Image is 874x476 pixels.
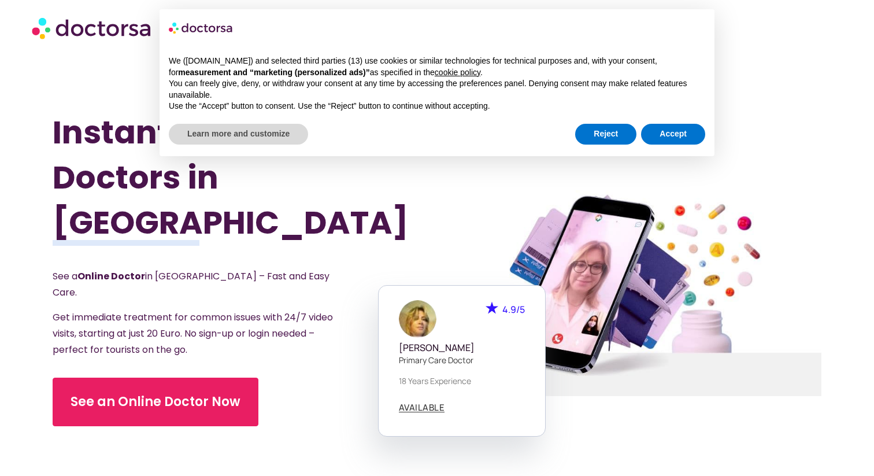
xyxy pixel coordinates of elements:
[53,270,329,299] span: See a in [GEOGRAPHIC_DATA] – Fast and Easy Care.
[502,303,525,316] span: 4.9/5
[77,270,145,283] strong: Online Doctor
[53,378,258,426] a: See an Online Doctor Now
[399,375,525,387] p: 18 years experience
[435,68,480,77] a: cookie policy
[399,403,445,412] a: AVAILABLE
[169,78,705,101] p: You can freely give, deny, or withdraw your consent at any time by accessing the preferences pane...
[178,68,369,77] strong: measurement and “marketing (personalized ads)”
[53,110,380,245] h1: Instant Online Doctors in [GEOGRAPHIC_DATA]
[169,56,705,78] p: We ([DOMAIN_NAME]) and selected third parties (13) use cookies or similar technologies for techni...
[169,19,234,37] img: logo
[71,393,240,411] span: See an Online Doctor Now
[641,124,705,145] button: Accept
[399,354,525,366] p: Primary care doctor
[169,101,705,112] p: Use the “Accept” button to consent. Use the “Reject” button to continue without accepting.
[575,124,636,145] button: Reject
[399,342,525,353] h5: [PERSON_NAME]
[53,311,333,356] span: Get immediate treatment for common issues with 24/7 video visits, starting at just 20 Euro. No si...
[169,124,308,145] button: Learn more and customize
